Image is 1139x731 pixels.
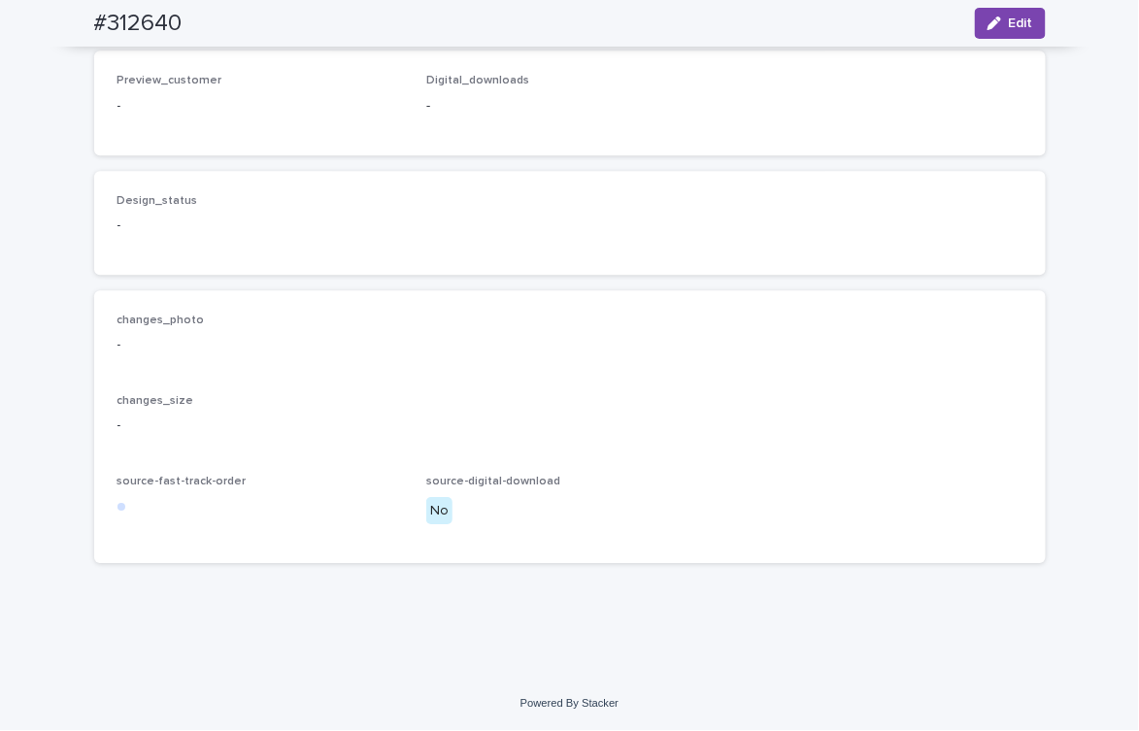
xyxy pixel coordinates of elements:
span: Digital_downloads [426,75,529,86]
p: - [426,96,713,116]
p: - [117,415,1022,436]
span: Edit [1009,17,1033,30]
h2: #312640 [94,10,183,38]
span: Design_status [117,195,198,207]
a: Powered By Stacker [520,697,619,709]
p: - [117,96,404,116]
span: source-digital-download [426,476,560,487]
button: Edit [975,8,1046,39]
div: No [426,497,452,525]
p: - [117,335,1022,355]
span: changes_photo [117,315,205,326]
p: - [117,216,404,236]
span: source-fast-track-order [117,476,247,487]
span: Preview_customer [117,75,222,86]
span: changes_size [117,395,194,407]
